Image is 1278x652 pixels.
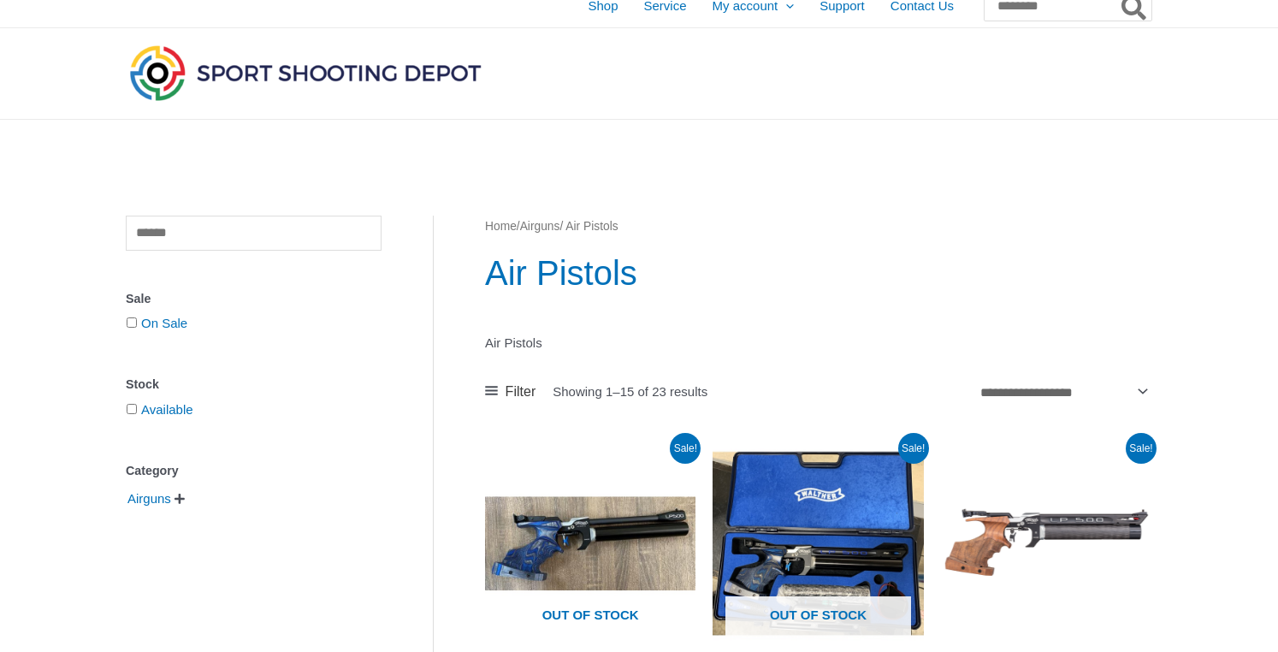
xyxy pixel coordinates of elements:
a: Home [485,220,517,233]
div: Category [126,459,382,483]
span: Out of stock [725,596,910,636]
img: LP500 Economy Blue Angel [485,438,695,649]
nav: Breadcrumb [485,216,1151,238]
select: Shop order [973,378,1151,406]
img: LP500 Expert [941,438,1151,649]
a: Airguns [126,490,173,505]
a: Filter [485,379,535,405]
span: Sale! [1126,433,1157,464]
img: Sport Shooting Depot [126,41,485,104]
span: Filter [506,379,536,405]
a: Out of stock [485,438,695,649]
a: Out of stock [713,438,923,649]
span: Out of stock [498,596,683,636]
span:  [175,493,185,505]
h1: Air Pistols [485,249,1151,297]
input: On Sale [127,317,137,328]
span: Sale! [670,433,701,464]
a: Available [141,402,193,417]
span: Airguns [126,484,173,513]
a: On Sale [141,316,187,330]
span: Sale! [898,433,929,464]
div: Stock [126,372,382,397]
div: Sale [126,287,382,311]
p: Air Pistols [485,331,1151,355]
img: LP500 Expert Blue Angel Electronic [713,438,923,649]
p: Showing 1–15 of 23 results [553,385,707,398]
a: Airguns [520,220,560,233]
input: Available [127,404,137,414]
